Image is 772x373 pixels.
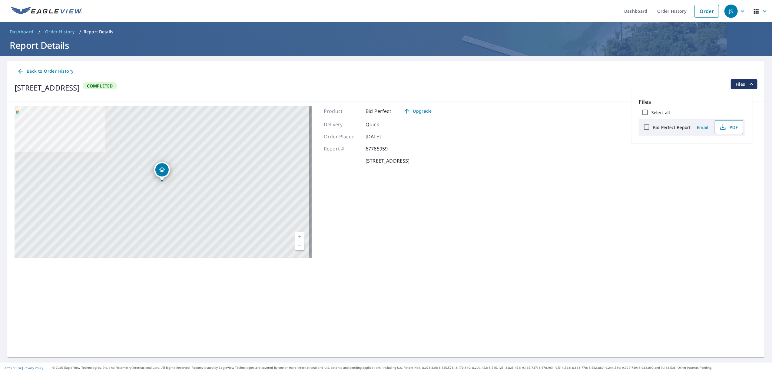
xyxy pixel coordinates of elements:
button: Email [693,123,712,132]
div: JS [724,5,738,18]
span: Upgrade [402,107,433,115]
a: Current Level 17, Zoom In [295,232,304,241]
li: / [38,28,40,35]
p: [STREET_ADDRESS] [366,157,409,164]
span: PDF [719,124,738,131]
p: Bid Perfect [366,107,391,115]
span: Order History [45,29,75,35]
a: Back to Order History [15,66,76,77]
p: © 2025 Eagle View Technologies, Inc. and Pictometry International Corp. All Rights Reserved. Repo... [52,365,769,370]
a: Privacy Policy [24,366,43,370]
span: Email [695,124,710,130]
a: Terms of Use [3,366,22,370]
a: Dashboard [7,27,36,37]
p: Product [324,107,360,115]
span: Completed [83,83,117,89]
span: Files [736,81,755,88]
label: Bid Perfect Report [653,124,691,130]
p: Report # [324,145,360,152]
h1: Report Details [7,39,765,51]
li: / [79,28,81,35]
a: Order History [43,27,77,37]
button: PDF [715,120,743,134]
p: [DATE] [366,133,402,140]
label: Select all [651,110,670,115]
p: Order Placed [324,133,360,140]
a: Order [694,5,719,18]
p: Quick [366,121,402,128]
a: Current Level 17, Zoom Out [295,241,304,250]
img: EV Logo [11,7,82,16]
div: Dropped pin, building 1, Residential property, 86070 Windfern Ct Yulee, FL 32097 [154,162,170,181]
a: Upgrade [399,106,436,116]
p: Files [639,98,745,106]
nav: breadcrumb [7,27,765,37]
p: 67765959 [366,145,402,152]
span: Back to Order History [17,68,73,75]
p: Delivery [324,121,360,128]
p: Report Details [84,29,113,35]
span: Dashboard [10,29,34,35]
button: filesDropdownBtn-67765959 [731,79,757,89]
div: [STREET_ADDRESS] [15,82,80,93]
p: | [3,366,43,370]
